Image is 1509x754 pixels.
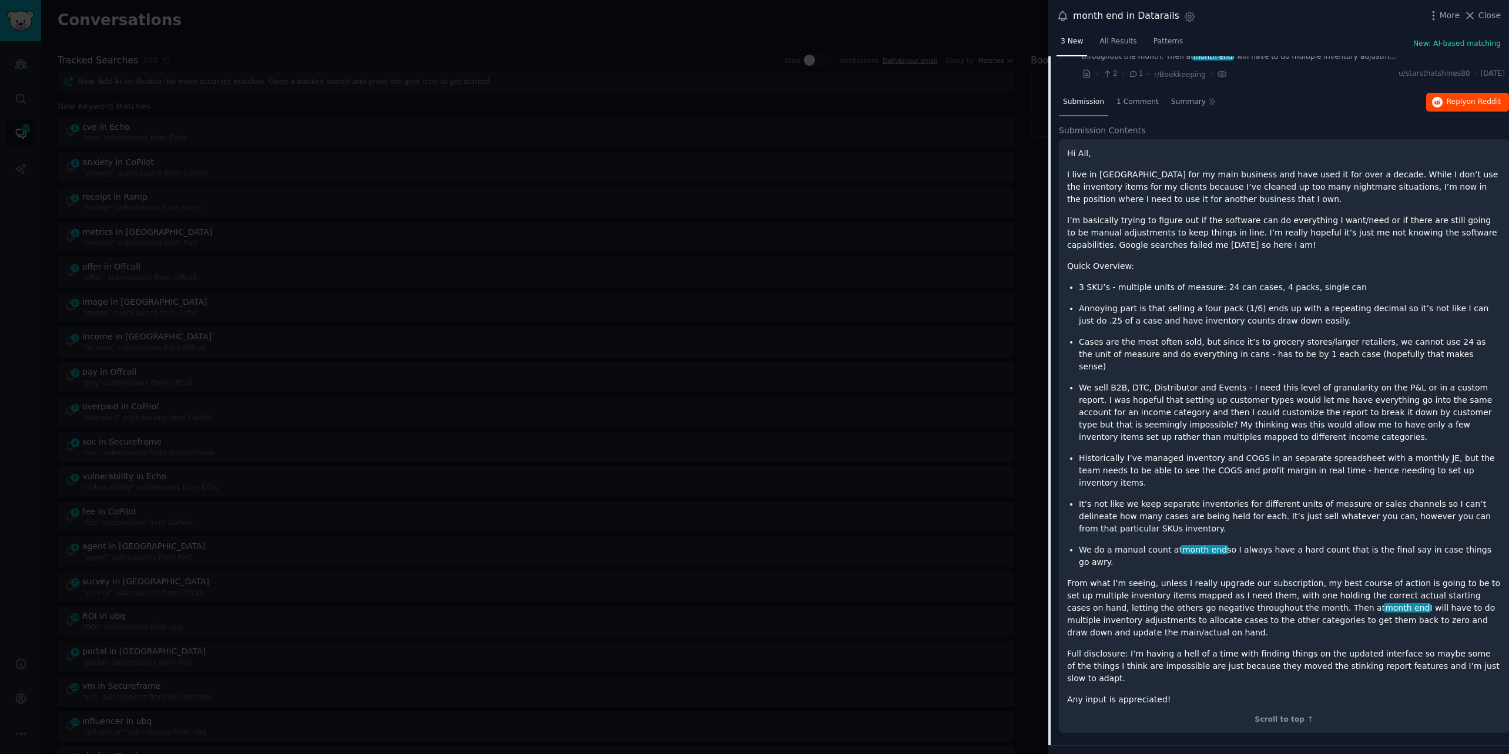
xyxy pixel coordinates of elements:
[1153,36,1183,47] span: Patterns
[1474,69,1477,79] span: ·
[1067,648,1501,685] p: Full disclosure: I’m having a hell of a time with finding things on the updated interface so mayb...
[1073,9,1179,23] div: month end in Datarails
[1467,97,1501,106] span: on Reddit
[1154,70,1206,79] span: r/Bookkeeping
[1061,36,1083,47] span: 3 New
[1067,694,1501,706] p: Any input is appreciated!
[1426,93,1509,112] button: Replyon Reddit
[1079,336,1501,373] p: Cases are the most often sold, but since it’s to grocery stores/larger retailers, we cannot use 2...
[1210,68,1212,80] span: ·
[1440,9,1460,22] span: More
[1384,603,1431,612] span: month end
[1427,9,1460,22] button: More
[1464,9,1501,22] button: Close
[1122,68,1124,80] span: ·
[1095,32,1141,56] a: All Results
[1149,32,1187,56] a: Patterns
[1181,545,1228,554] span: month end
[1067,715,1501,725] div: Scroll to top ↑
[1067,169,1501,206] p: I live in [GEOGRAPHIC_DATA] for my main business and have used it for over a decade. While I don’...
[1079,382,1501,443] p: We sell B2B, DTC, Distributor and Events - I need this level of granularity on the P&L or in a cu...
[1079,302,1501,327] p: Annoying part is that selling a four pack (1/6) ends up with a repeating decimal so it’s not like...
[1096,68,1098,80] span: ·
[1102,69,1117,79] span: 2
[1059,124,1146,137] span: Submission Contents
[1413,39,1501,49] button: New: AI-based matching
[1478,9,1501,22] span: Close
[1116,97,1159,107] span: 1 Comment
[1079,281,1501,294] p: 3 SKU’s - multiple units of measure: 24 can cases, 4 packs, single can
[1067,260,1501,272] p: Quick Overview:
[1079,498,1501,535] p: It’s not like we keep separate inventories for different units of measure or sales channels so I ...
[1171,97,1206,107] span: Summary
[1148,68,1150,80] span: ·
[1057,32,1087,56] a: 3 New
[1447,97,1501,107] span: Reply
[1079,544,1501,568] p: We do a manual count at so I always have a hard count that is the final say in case things go awry.
[1067,147,1501,160] p: Hi All,
[1067,577,1501,639] p: From what I’m seeing, unless I really upgrade our subscription, my best course of action is going...
[1063,97,1104,107] span: Submission
[1399,69,1470,79] span: u/starsthatshines80
[1079,452,1501,489] p: Historically I’ve managed inventory and COGS in an separate spreadsheet with a monthly JE, but th...
[1481,69,1505,79] span: [DATE]
[1099,36,1136,47] span: All Results
[1067,214,1501,251] p: I’m basically trying to figure out if the software can do everything I want/need or if there are ...
[1192,52,1233,60] span: month end
[1128,69,1143,79] span: 1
